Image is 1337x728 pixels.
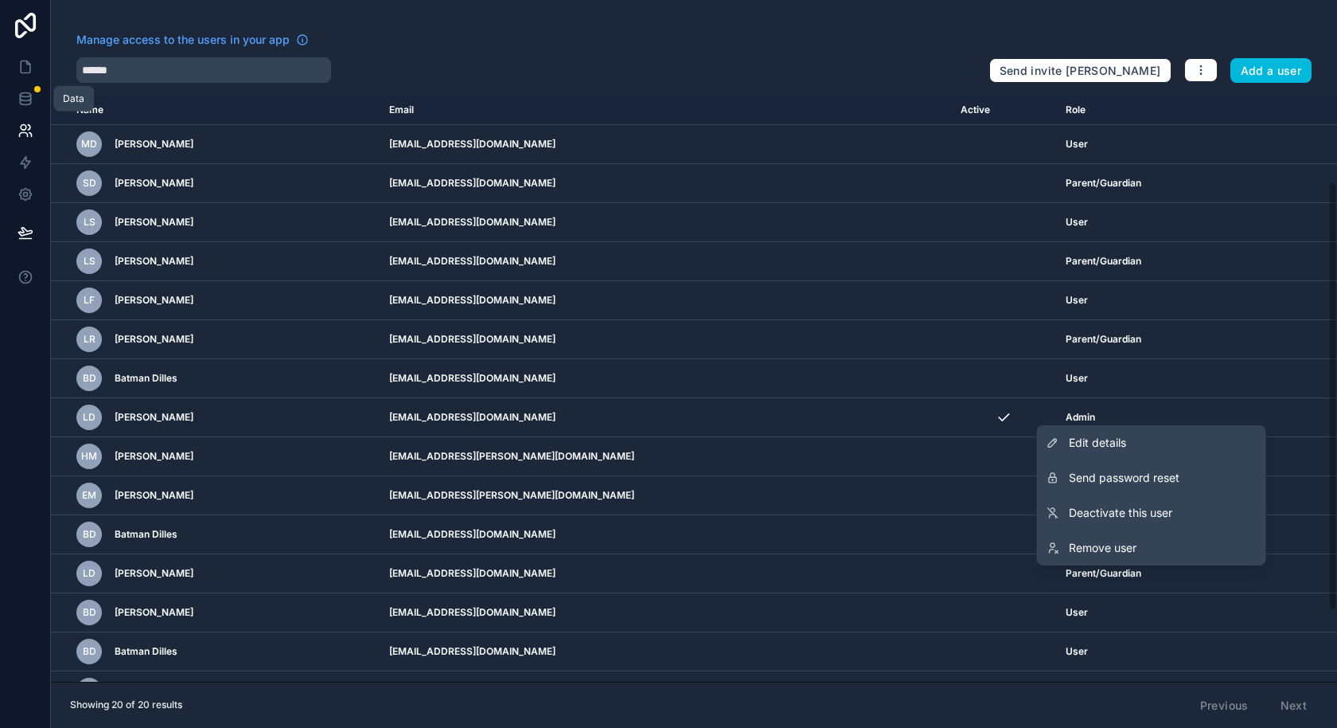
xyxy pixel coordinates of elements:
th: Role [1056,96,1261,125]
td: [EMAIL_ADDRESS][DOMAIN_NAME] [380,281,951,320]
span: [PERSON_NAME] [115,411,193,424]
td: [EMAIL_ADDRESS][DOMAIN_NAME] [380,632,951,671]
a: Edit details [1037,425,1266,460]
span: Parent/Guardian [1066,567,1141,580]
span: [PERSON_NAME] [115,294,193,307]
span: Send password reset [1069,470,1179,486]
button: Send invite [PERSON_NAME] [989,58,1171,84]
td: [EMAIL_ADDRESS][DOMAIN_NAME] [380,164,951,203]
span: User [1066,216,1088,229]
span: Batman Dilles [115,372,177,385]
span: LS [84,255,95,268]
th: Active [951,96,1056,125]
td: [EMAIL_ADDRESS][DOMAIN_NAME] [380,515,951,554]
span: BD [83,645,96,658]
th: Name [51,96,380,125]
td: [EMAIL_ADDRESS][DOMAIN_NAME] [380,593,951,632]
span: [PERSON_NAME] [115,177,193,190]
span: Parent/Guardian [1066,255,1141,268]
span: [PERSON_NAME] [115,489,193,502]
span: MD [81,138,97,151]
a: Deactivate this user [1037,495,1266,530]
span: [PERSON_NAME] [115,450,193,463]
span: Showing 20 of 20 results [70,699,182,711]
span: Batman Dilles [115,645,177,658]
span: EM [82,489,96,502]
td: [EMAIL_ADDRESS][DOMAIN_NAME] [380,320,951,359]
div: scrollable content [51,96,1337,682]
td: [EMAIL_ADDRESS][DOMAIN_NAME] [380,359,951,398]
span: LR [84,333,95,346]
span: Edit details [1069,435,1126,451]
span: User [1066,645,1088,658]
td: [EMAIL_ADDRESS][DOMAIN_NAME] [380,671,951,710]
button: Add a user [1230,58,1312,84]
span: LF [84,294,95,307]
span: BD [83,372,96,385]
span: LD [83,411,95,424]
span: [PERSON_NAME] [115,567,193,580]
span: Parent/Guardian [1066,333,1141,346]
span: Manage access to the users in your app [76,32,290,48]
th: Email [380,96,951,125]
button: Send password reset [1037,460,1266,495]
span: HM [81,450,97,463]
span: [PERSON_NAME] [115,216,193,229]
div: Data [63,92,84,105]
span: SD [83,177,96,190]
span: Remove user [1069,540,1136,556]
span: User [1066,606,1088,619]
span: User [1066,372,1088,385]
span: Deactivate this user [1069,505,1172,521]
span: [PERSON_NAME] [115,138,193,151]
td: [EMAIL_ADDRESS][DOMAIN_NAME] [380,398,951,437]
td: [EMAIL_ADDRESS][PERSON_NAME][DOMAIN_NAME] [380,437,951,476]
span: Admin [1066,411,1095,424]
a: Remove user [1037,530,1266,566]
span: BD [83,606,96,619]
td: [EMAIL_ADDRESS][DOMAIN_NAME] [380,203,951,242]
span: User [1066,294,1088,307]
td: [EMAIL_ADDRESS][DOMAIN_NAME] [380,242,951,281]
td: [EMAIL_ADDRESS][PERSON_NAME][DOMAIN_NAME] [380,476,951,515]
td: [EMAIL_ADDRESS][DOMAIN_NAME] [380,125,951,164]
span: [PERSON_NAME] [115,606,193,619]
span: Batman Dilles [115,528,177,541]
span: [PERSON_NAME] [115,255,193,268]
span: User [1066,138,1088,151]
span: Parent/Guardian [1066,177,1141,190]
span: LS [84,216,95,229]
span: LD [83,567,95,580]
span: BD [83,528,96,541]
a: Manage access to the users in your app [76,32,309,48]
span: [PERSON_NAME] [115,333,193,346]
td: [EMAIL_ADDRESS][DOMAIN_NAME] [380,554,951,593]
